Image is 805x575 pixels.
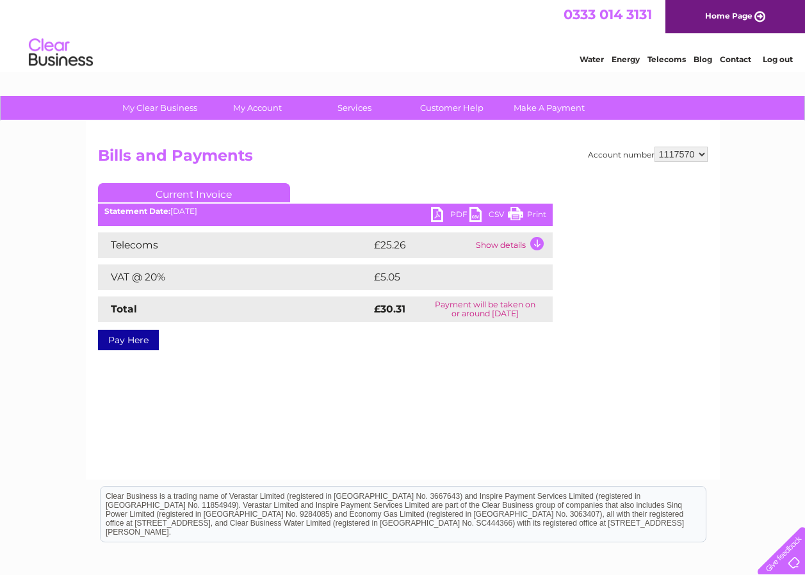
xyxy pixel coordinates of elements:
[647,54,686,64] a: Telecoms
[473,232,553,258] td: Show details
[98,147,708,171] h2: Bills and Payments
[104,206,170,216] b: Statement Date:
[399,96,505,120] a: Customer Help
[302,96,407,120] a: Services
[508,207,546,225] a: Print
[98,330,159,350] a: Pay Here
[588,147,708,162] div: Account number
[101,7,706,62] div: Clear Business is a trading name of Verastar Limited (registered in [GEOGRAPHIC_DATA] No. 3667643...
[564,6,652,22] a: 0333 014 3131
[720,54,751,64] a: Contact
[374,303,405,315] strong: £30.31
[107,96,213,120] a: My Clear Business
[98,264,371,290] td: VAT @ 20%
[98,232,371,258] td: Telecoms
[763,54,793,64] a: Log out
[98,183,290,202] a: Current Invoice
[469,207,508,225] a: CSV
[204,96,310,120] a: My Account
[431,207,469,225] a: PDF
[612,54,640,64] a: Energy
[418,296,553,322] td: Payment will be taken on or around [DATE]
[98,207,553,216] div: [DATE]
[28,33,94,72] img: logo.png
[496,96,602,120] a: Make A Payment
[371,232,473,258] td: £25.26
[580,54,604,64] a: Water
[694,54,712,64] a: Blog
[371,264,523,290] td: £5.05
[111,303,137,315] strong: Total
